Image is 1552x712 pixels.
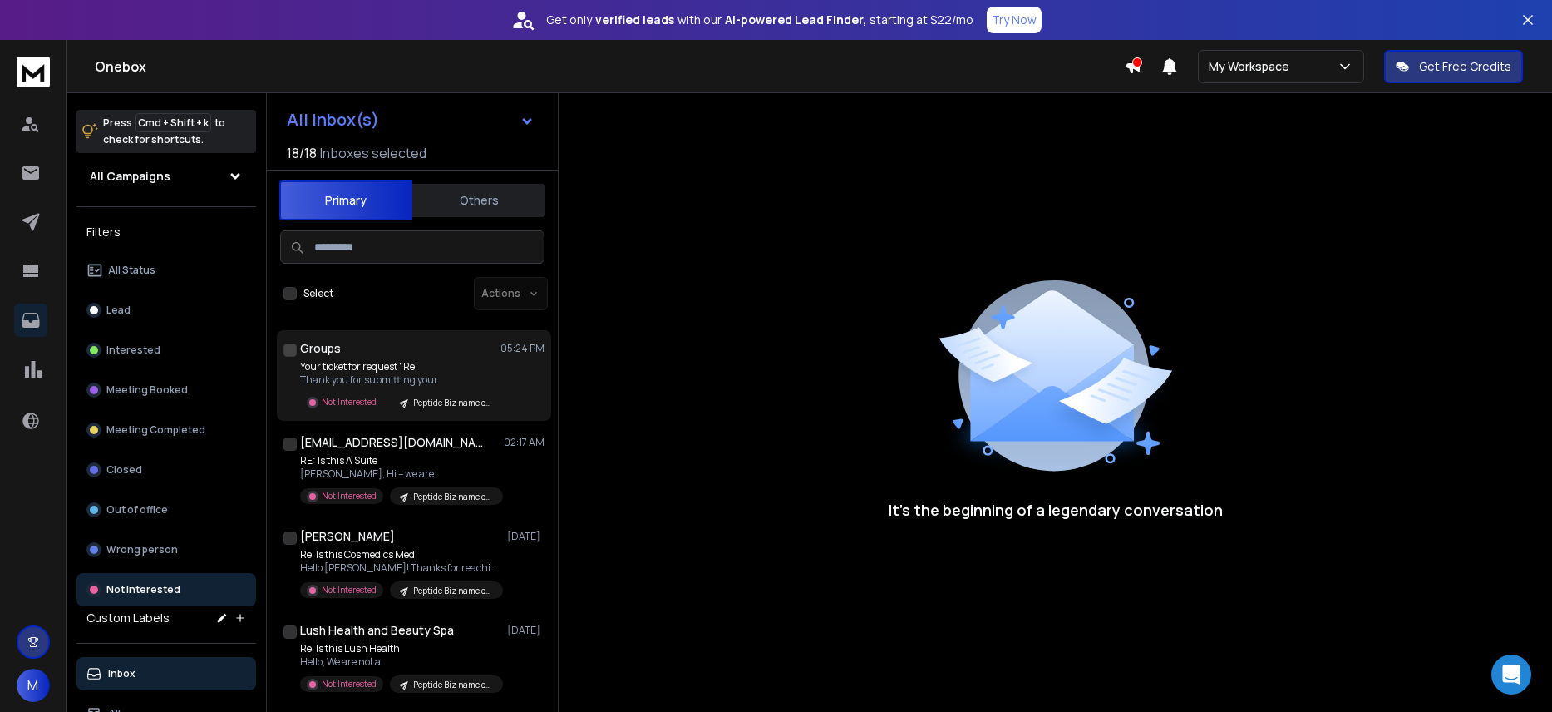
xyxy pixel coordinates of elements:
button: M [17,669,50,702]
p: Not Interested [106,583,180,596]
button: Not Interested [76,573,256,606]
button: Get Free Credits [1384,50,1523,83]
p: [DATE] [507,530,544,543]
button: Primary [279,180,412,220]
button: All Inbox(s) [273,103,548,136]
p: Not Interested [322,396,377,408]
h1: All Inbox(s) [287,111,379,128]
p: Get only with our starting at $22/mo [546,12,973,28]
p: Get Free Credits [1419,58,1511,75]
p: Closed [106,463,142,477]
p: Peptide Biz name only Redo [413,491,493,503]
h3: Custom Labels [86,610,170,626]
h1: All Campaigns [90,168,170,185]
p: Re: Is this Lush Health [300,642,500,655]
p: All Status [108,264,155,277]
button: All Status [76,254,256,287]
p: Meeting Completed [106,423,205,437]
p: Peptide Biz name only Redo [413,397,493,409]
button: Out of office [76,493,256,527]
p: Try Now [992,12,1037,28]
p: Not Interested [322,490,377,502]
label: Select [303,287,333,300]
p: Hello [PERSON_NAME]! Thanks for reaching [300,561,500,575]
span: 18 / 18 [287,143,317,163]
p: Re: Is this Cosmedics Med [300,548,500,561]
button: All Campaigns [76,160,256,193]
p: Wrong person [106,543,178,556]
button: Lead [76,294,256,327]
p: Out of office [106,503,168,517]
p: Inbox [108,667,135,680]
button: Meeting Booked [76,373,256,407]
button: Others [412,182,545,219]
p: Not Interested [322,678,377,690]
h1: Onebox [95,57,1125,77]
p: [PERSON_NAME], Hi – we are [300,467,500,481]
button: Try Now [987,7,1042,33]
button: Closed [76,453,256,487]
p: 02:17 AM [504,436,544,449]
p: My Workspace [1209,58,1296,75]
h3: Filters [76,220,256,244]
p: Peptide Biz name only Redo [413,585,493,597]
p: Hello, We are not a [300,655,500,669]
p: RE: Is this A Suite [300,454,500,467]
h1: [PERSON_NAME] [300,528,395,545]
h1: Groups [300,340,341,357]
button: Meeting Completed [76,413,256,447]
p: Lead [106,304,131,317]
p: It’s the beginning of a legendary conversation [889,498,1223,522]
p: Peptide Biz name only Redo [413,679,493,691]
p: Your ticket for request "Re: [300,360,500,373]
button: Wrong person [76,533,256,566]
h3: Inboxes selected [320,143,426,163]
button: Inbox [76,657,256,690]
strong: verified leads [595,12,674,28]
strong: AI-powered Lead Finder, [725,12,866,28]
p: [DATE] [507,624,544,637]
h1: Lush Health and Beauty Spa [300,622,454,639]
p: Press to check for shortcuts. [103,115,225,148]
p: Interested [106,344,160,357]
h1: [EMAIL_ADDRESS][DOMAIN_NAME] [300,434,483,451]
p: Meeting Booked [106,383,188,397]
span: Cmd + Shift + k [135,113,211,132]
p: Thank you for submitting your [300,373,500,387]
div: Open Intercom Messenger [1491,655,1531,695]
p: 05:24 PM [500,342,544,355]
p: Not Interested [322,584,377,596]
img: logo [17,57,50,87]
button: Interested [76,334,256,367]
